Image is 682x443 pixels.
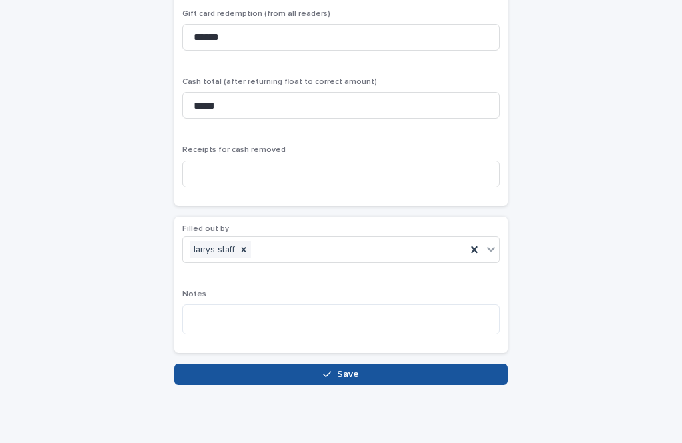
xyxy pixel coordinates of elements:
span: Receipts for cash removed [182,146,286,154]
span: Notes [182,290,206,298]
button: Save [174,364,508,385]
span: Gift card redemption (from all readers) [182,10,330,18]
span: Save [337,370,359,379]
span: Filled out by [182,225,229,233]
div: larrys staff [190,241,236,259]
span: Cash total (after returning float to correct amount) [182,78,377,86]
